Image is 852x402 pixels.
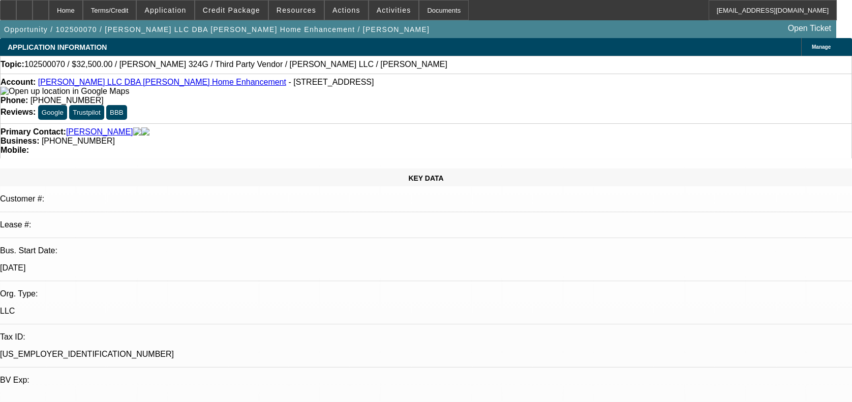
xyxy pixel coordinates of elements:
[377,6,411,14] span: Activities
[1,137,39,145] strong: Business:
[106,105,127,120] button: BBB
[69,105,104,120] button: Trustpilot
[408,174,443,182] span: KEY DATA
[332,6,360,14] span: Actions
[31,96,104,105] span: [PHONE_NUMBER]
[1,108,36,116] strong: Reviews:
[269,1,324,20] button: Resources
[195,1,268,20] button: Credit Package
[66,127,133,137] a: [PERSON_NAME]
[4,25,430,33] span: Opportunity / 102500070 / [PERSON_NAME] LLC DBA [PERSON_NAME] Home Enhancement / [PERSON_NAME]
[137,1,194,20] button: Application
[133,127,141,137] img: facebook-icon.png
[141,127,149,137] img: linkedin-icon.png
[8,43,107,51] span: APPLICATION INFORMATION
[24,60,447,69] span: 102500070 / $32,500.00 / [PERSON_NAME] 324G / Third Party Vendor / [PERSON_NAME] LLC / [PERSON_NAME]
[288,78,374,86] span: - [STREET_ADDRESS]
[369,1,419,20] button: Activities
[1,96,28,105] strong: Phone:
[1,146,29,154] strong: Mobile:
[203,6,260,14] span: Credit Package
[277,6,316,14] span: Resources
[144,6,186,14] span: Application
[1,60,24,69] strong: Topic:
[325,1,368,20] button: Actions
[784,20,835,37] a: Open Ticket
[1,127,66,137] strong: Primary Contact:
[812,44,831,50] span: Manage
[1,87,129,95] a: View Google Maps
[38,78,286,86] a: [PERSON_NAME] LLC DBA [PERSON_NAME] Home Enhancement
[1,78,36,86] strong: Account:
[1,87,129,96] img: Open up location in Google Maps
[38,105,67,120] button: Google
[42,137,115,145] span: [PHONE_NUMBER]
